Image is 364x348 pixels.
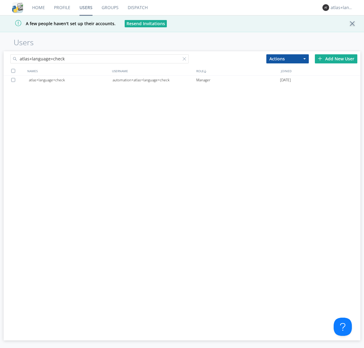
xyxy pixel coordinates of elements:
div: USERNAME [110,66,195,75]
span: A few people haven't set up their accounts. [5,21,116,26]
img: 373638.png [322,4,329,11]
div: Manager [196,76,280,85]
div: ROLE [195,66,279,75]
span: [DATE] [280,76,291,85]
div: atlas+language+check [29,76,113,85]
a: atlas+language+checkautomation+atlas+language+checkManager[DATE] [4,76,360,85]
img: plus.svg [318,56,322,61]
div: atlas+language+check [331,5,353,11]
button: Actions [266,54,309,63]
div: NAMES [26,66,110,75]
div: JOINED [279,66,364,75]
div: Add New User [315,54,357,63]
button: Resend Invitations [125,20,167,27]
div: automation+atlas+language+check [113,76,196,85]
input: Search users [10,54,189,63]
img: cddb5a64eb264b2086981ab96f4c1ba7 [12,2,23,13]
iframe: Toggle Customer Support [334,318,352,336]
